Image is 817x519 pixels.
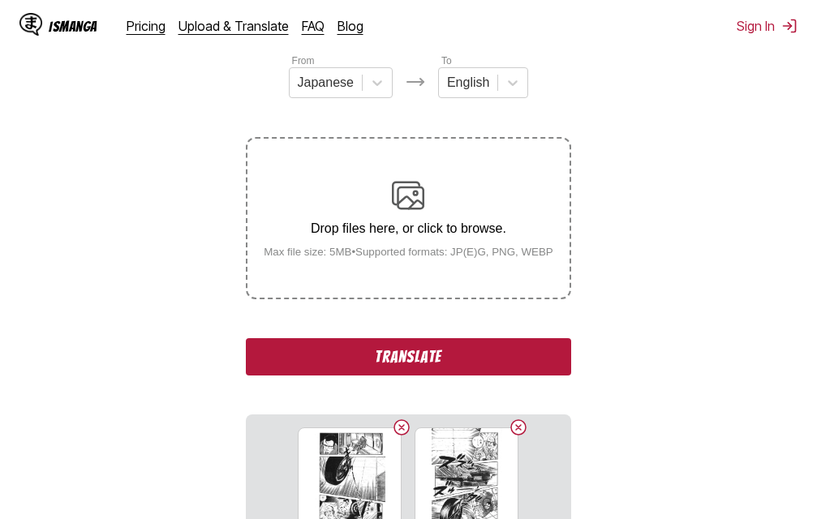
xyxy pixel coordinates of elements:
[441,55,452,66] label: To
[406,72,425,92] img: Languages icon
[781,18,798,34] img: Sign out
[338,18,363,34] a: Blog
[737,18,798,34] button: Sign In
[302,18,325,34] a: FAQ
[19,13,127,39] a: IsManga LogoIsManga
[292,55,315,66] label: From
[509,418,528,437] button: Delete image
[49,19,97,34] div: IsManga
[178,18,289,34] a: Upload & Translate
[246,338,570,375] button: Translate
[251,221,566,236] p: Drop files here, or click to browse.
[392,418,411,437] button: Delete image
[19,13,42,36] img: IsManga Logo
[251,246,566,258] small: Max file size: 5MB • Supported formats: JP(E)G, PNG, WEBP
[127,18,166,34] a: Pricing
